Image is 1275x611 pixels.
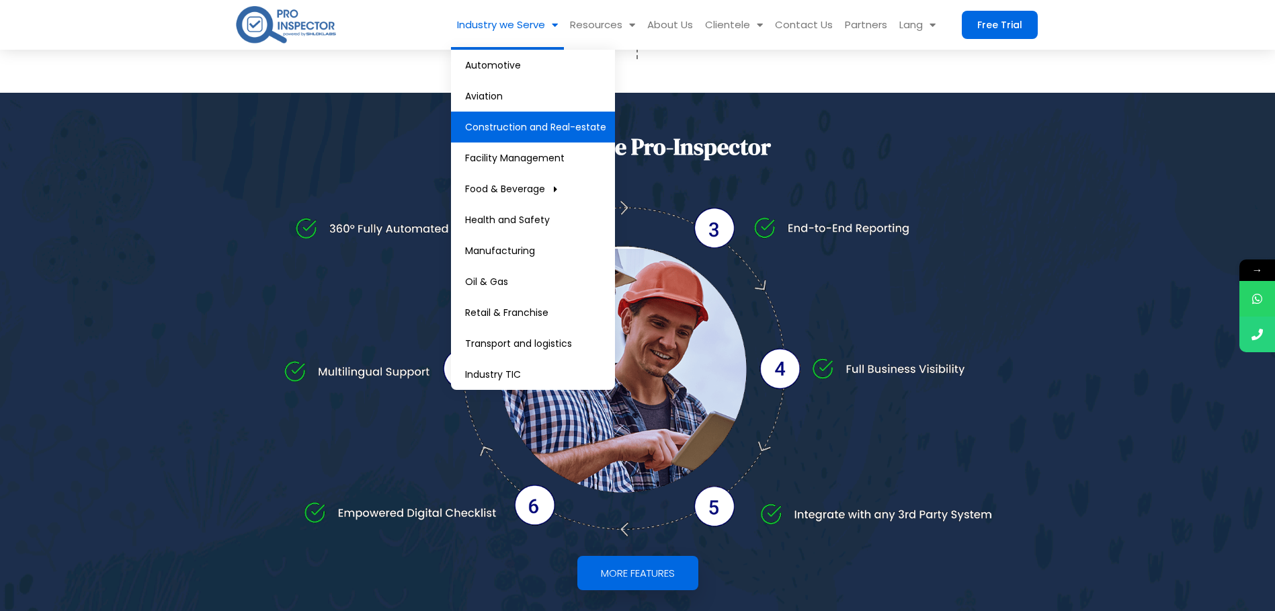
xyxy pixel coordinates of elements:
[977,20,1022,30] span: Free Trial
[601,568,675,578] span: More Features
[451,235,615,266] a: Manufacturing
[451,204,615,235] a: Health and Safety
[451,142,615,173] a: Facility Management
[577,556,698,590] a: More Features
[451,173,615,204] a: Food & Beverage
[451,328,615,359] a: Transport and logistics
[962,11,1038,39] a: Free Trial
[284,201,992,536] img: whychooseproinspector
[284,133,992,161] h4: Why choose Pro-Inspector
[451,112,615,142] a: Construction and Real-estate
[1239,259,1275,281] span: →
[451,50,615,81] a: Automotive
[451,50,615,390] ul: Industry we Serve
[451,266,615,297] a: Oil & Gas
[451,297,615,328] a: Retail & Franchise
[451,359,615,390] a: Industry TIC
[451,81,615,112] a: Aviation
[235,3,337,46] img: pro-inspector-logo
